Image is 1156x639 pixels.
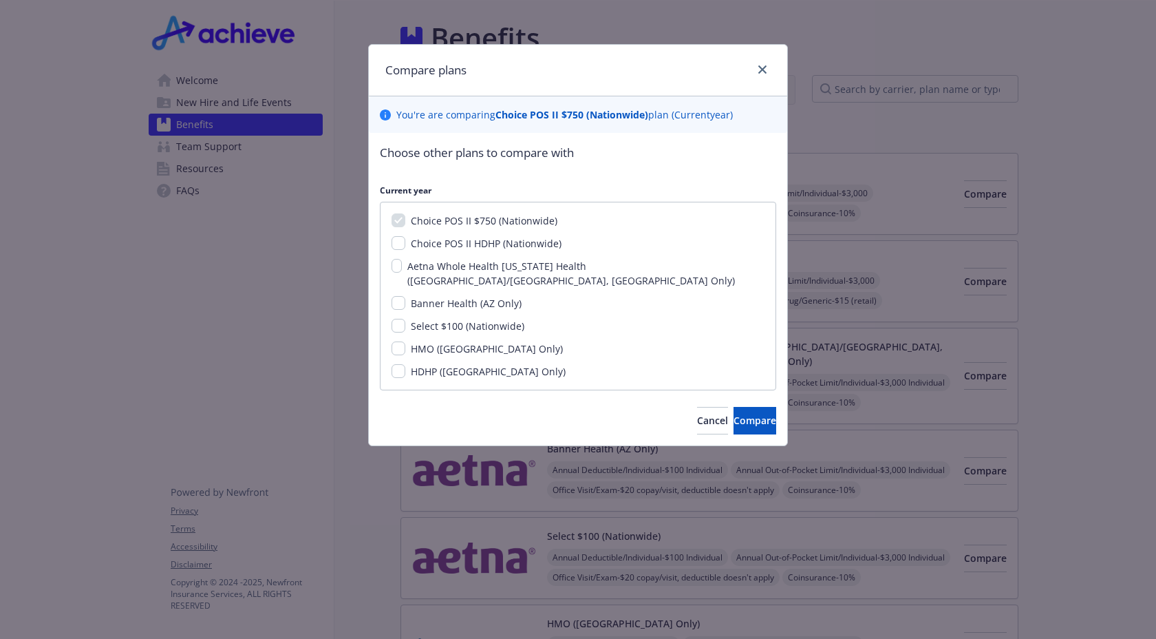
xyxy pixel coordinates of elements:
[697,407,728,434] button: Cancel
[396,107,733,122] p: You ' re are comparing plan ( Current year)
[754,61,771,78] a: close
[407,260,735,287] span: Aetna Whole Health [US_STATE] Health ([GEOGRAPHIC_DATA]/[GEOGRAPHIC_DATA], [GEOGRAPHIC_DATA] Only)
[411,237,561,250] span: Choice POS II HDHP (Nationwide)
[411,342,563,355] span: HMO ([GEOGRAPHIC_DATA] Only)
[380,144,776,162] p: Choose other plans to compare with
[697,414,728,427] span: Cancel
[380,185,776,196] p: Current year
[734,414,776,427] span: Compare
[734,407,776,434] button: Compare
[495,108,648,121] b: Choice POS II $750 (Nationwide)
[411,365,566,378] span: HDHP ([GEOGRAPHIC_DATA] Only)
[385,61,467,79] h1: Compare plans
[411,319,524,333] span: Select $100 (Nationwide)
[411,214,557,227] span: Choice POS II $750 (Nationwide)
[411,297,522,310] span: Banner Health (AZ Only)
